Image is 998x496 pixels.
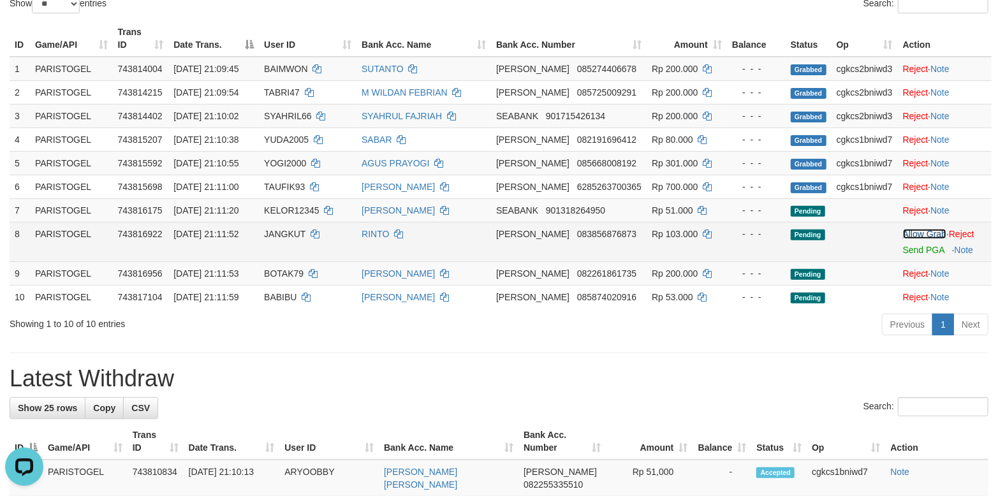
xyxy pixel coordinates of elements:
[118,158,163,168] span: 743815592
[362,268,435,279] a: [PERSON_NAME]
[10,57,30,81] td: 1
[898,222,992,261] td: ·
[10,397,85,419] a: Show 25 rows
[652,182,698,192] span: Rp 700.000
[791,182,826,193] span: Grabbed
[577,229,636,239] span: Copy 083856876873 to clipboard
[886,423,988,460] th: Action
[652,87,698,98] span: Rp 200.000
[118,182,163,192] span: 743815698
[903,111,928,121] a: Reject
[168,20,259,57] th: Date Trans.: activate to sort column descending
[10,20,30,57] th: ID
[30,104,113,128] td: PARISTOGEL
[131,403,150,413] span: CSV
[30,151,113,175] td: PARISTOGEL
[173,229,238,239] span: [DATE] 21:11:52
[496,292,569,302] span: [PERSON_NAME]
[10,285,30,309] td: 10
[791,206,825,217] span: Pending
[930,182,950,192] a: Note
[577,135,636,145] span: Copy 082191696412 to clipboard
[903,158,928,168] a: Reject
[30,285,113,309] td: PARISTOGEL
[647,20,727,57] th: Amount: activate to sort column ascending
[903,87,928,98] a: Reject
[362,205,435,215] a: [PERSON_NAME]
[898,175,992,198] td: ·
[10,175,30,198] td: 6
[652,205,693,215] span: Rp 51.000
[123,397,158,419] a: CSV
[173,64,238,74] span: [DATE] 21:09:45
[184,423,280,460] th: Date Trans.: activate to sort column ascending
[807,423,885,460] th: Op: activate to sort column ascending
[791,135,826,146] span: Grabbed
[652,268,698,279] span: Rp 200.000
[10,104,30,128] td: 3
[930,205,950,215] a: Note
[93,403,115,413] span: Copy
[259,20,356,57] th: User ID: activate to sort column ascending
[898,80,992,104] td: ·
[732,62,781,75] div: - - -
[930,135,950,145] a: Note
[930,158,950,168] a: Note
[362,158,429,168] a: AGUS PRAYOGI
[955,245,974,255] a: Note
[491,20,647,57] th: Bank Acc. Number: activate to sort column ascending
[173,205,238,215] span: [DATE] 21:11:20
[577,64,636,74] span: Copy 085274406678 to clipboard
[496,135,569,145] span: [PERSON_NAME]
[930,111,950,121] a: Note
[496,182,569,192] span: [PERSON_NAME]
[362,64,404,74] a: SUTANTO
[264,87,300,98] span: TABRI47
[652,158,698,168] span: Rp 301.000
[118,111,163,121] span: 743814402
[732,180,781,193] div: - - -
[546,111,605,121] span: Copy 901715426134 to clipboard
[264,229,305,239] span: JANGKUT
[10,128,30,151] td: 4
[577,182,642,192] span: Copy 6285263700365 to clipboard
[652,135,693,145] span: Rp 80.000
[791,88,826,99] span: Grabbed
[898,104,992,128] td: ·
[903,205,928,215] a: Reject
[264,158,306,168] span: YOGI2000
[756,467,795,478] span: Accepted
[930,87,950,98] a: Note
[496,111,538,121] span: SEABANK
[85,397,124,419] a: Copy
[832,57,898,81] td: cgkcs2bniwd3
[30,198,113,222] td: PARISTOGEL
[577,292,636,302] span: Copy 085874020916 to clipboard
[264,182,305,192] span: TAUFIK93
[791,230,825,240] span: Pending
[732,157,781,170] div: - - -
[732,291,781,303] div: - - -
[10,423,43,460] th: ID: activate to sort column descending
[903,229,946,239] a: Allow Grab
[264,135,309,145] span: YUDA2005
[384,467,457,490] a: [PERSON_NAME] [PERSON_NAME]
[118,64,163,74] span: 743814004
[279,423,379,460] th: User ID: activate to sort column ascending
[832,80,898,104] td: cgkcs2bniwd3
[30,222,113,261] td: PARISTOGEL
[791,269,825,280] span: Pending
[173,292,238,302] span: [DATE] 21:11:59
[953,314,988,335] a: Next
[173,111,238,121] span: [DATE] 21:10:02
[30,20,113,57] th: Game/API: activate to sort column ascending
[898,128,992,151] td: ·
[898,261,992,285] td: ·
[903,135,928,145] a: Reject
[118,292,163,302] span: 743817104
[356,20,491,57] th: Bank Acc. Name: activate to sort column ascending
[113,20,169,57] th: Trans ID: activate to sort column ascending
[791,112,826,122] span: Grabbed
[786,20,832,57] th: Status
[264,111,311,121] span: SYAHRIL66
